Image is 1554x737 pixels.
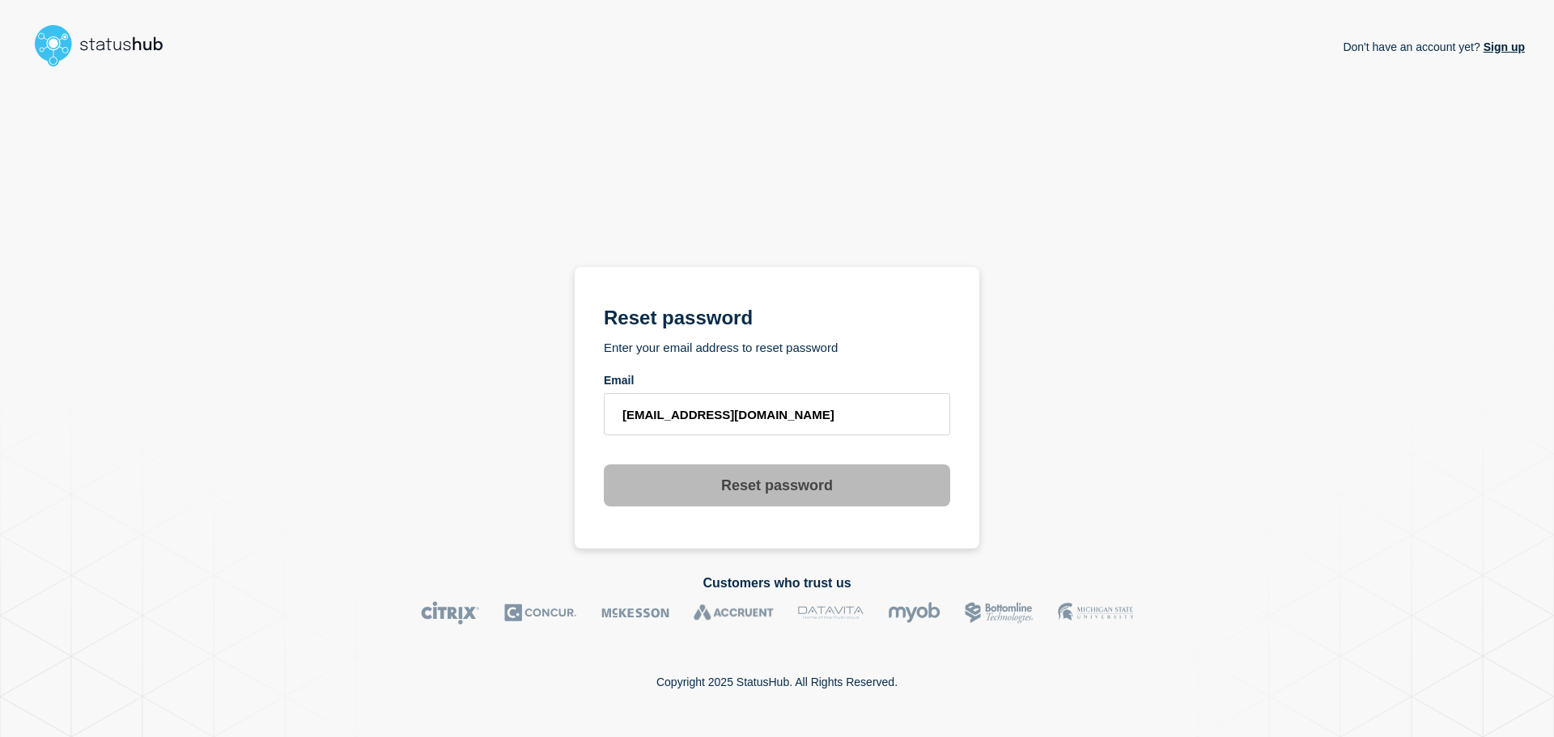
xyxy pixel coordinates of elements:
[965,601,1034,625] img: Bottomline logo
[29,576,1525,591] h2: Customers who trust us
[601,601,669,625] img: McKesson logo
[694,601,774,625] img: Accruent logo
[1058,601,1133,625] img: MSU logo
[604,341,950,364] h2: Enter your email address to reset password
[888,601,940,625] img: myob logo
[1343,28,1525,66] p: Don't have an account yet?
[504,601,577,625] img: Concur logo
[604,393,950,435] input: email input
[604,464,950,506] button: Reset password
[1480,40,1525,53] a: Sign up
[604,304,950,331] h1: Reset password
[421,601,480,625] img: Citrix logo
[656,676,898,688] p: Copyright 2025 StatusHub. All Rights Reserved.
[798,601,864,625] img: DataVita logo
[604,374,634,387] span: Email
[29,19,183,71] img: StatusHub logo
